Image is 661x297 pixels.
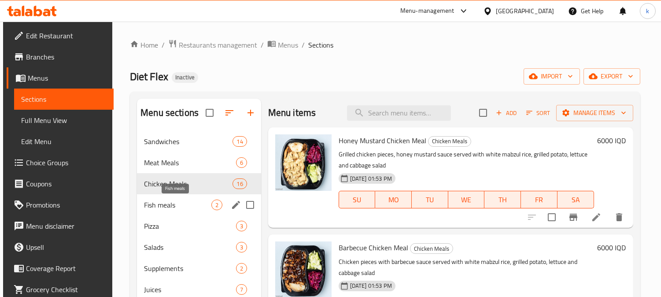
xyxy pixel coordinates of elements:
span: Inactive [172,74,198,81]
a: Menus [7,67,114,89]
span: Restaurants management [179,40,257,50]
div: items [236,221,247,231]
span: 16 [233,180,246,188]
li: / [261,40,264,50]
span: Select all sections [200,104,219,122]
div: Supplements2 [137,258,261,279]
span: k [646,6,649,16]
span: Menu disclaimer [26,221,107,231]
span: 3 [236,243,247,252]
span: Coupons [26,178,107,189]
span: Sandwiches [144,136,233,147]
li: / [302,40,305,50]
a: Edit Menu [14,131,114,152]
span: Sections [21,94,107,104]
button: export [583,68,640,85]
span: Add [495,108,518,118]
a: Coupons [7,173,114,194]
h2: Menu items [268,106,316,119]
button: Branch-specific-item [563,207,584,228]
span: 2 [212,201,222,209]
div: items [233,178,247,189]
a: Branches [7,46,114,67]
div: items [236,263,247,274]
a: Sections [14,89,114,110]
div: [GEOGRAPHIC_DATA] [496,6,554,16]
span: Choice Groups [26,157,107,168]
span: Manage items [563,108,626,119]
h6: 6000 IQD [598,134,626,147]
div: Chicken Meals16 [137,173,261,194]
span: Salads [144,242,236,252]
span: import [531,71,573,82]
span: Pizza [144,221,236,231]
span: Supplements [144,263,236,274]
span: [DATE] 01:53 PM [347,174,395,183]
span: 7 [236,286,247,294]
button: FR [521,191,558,208]
h2: Menu sections [140,106,199,119]
span: Select to update [543,208,561,226]
span: Grocery Checklist [26,284,107,295]
input: search [347,105,451,121]
div: Chicken Meals [428,136,471,147]
span: Edit Restaurant [26,30,107,41]
button: WE [448,191,485,208]
div: Fish meals2edit [137,194,261,215]
span: WE [452,193,481,206]
span: SU [343,193,372,206]
a: Restaurants management [168,39,257,51]
span: Chicken Meals [410,244,453,254]
span: Edit Menu [21,136,107,147]
span: Honey Mustard Chicken Meal [339,134,426,147]
span: Chicken Meals [144,178,233,189]
a: Edit Restaurant [7,25,114,46]
a: Home [130,40,158,50]
a: Menu disclaimer [7,215,114,237]
span: [DATE] 01:53 PM [347,282,395,290]
button: Add [492,106,521,120]
span: 6 [236,159,247,167]
span: MO [379,193,408,206]
div: Meat Meals [144,157,236,168]
span: 2 [236,264,247,273]
button: Manage items [556,105,633,121]
span: Juices [144,284,236,295]
h6: 6000 IQD [598,241,626,254]
span: Menus [278,40,298,50]
div: Meat Meals6 [137,152,261,173]
span: Sort [526,108,550,118]
li: / [162,40,165,50]
p: Chicken pieces with barbecue sauce served with white mabzul rice, grilled potato, lettuce and cab... [339,256,594,278]
a: Coverage Report [7,258,114,279]
button: TU [412,191,448,208]
button: SA [558,191,594,208]
span: Fish meals [144,200,211,210]
button: MO [375,191,412,208]
span: Add item [492,106,521,120]
button: import [524,68,580,85]
span: 3 [236,222,247,230]
div: items [211,200,222,210]
span: Barbecue Chicken Meal [339,241,408,254]
div: items [236,242,247,252]
a: Menus [267,39,298,51]
button: Add section [240,102,261,123]
div: Pizza3 [137,215,261,237]
div: Salads3 [137,237,261,258]
span: Promotions [26,200,107,210]
span: SA [561,193,591,206]
button: Sort [524,106,553,120]
span: Sort sections [219,102,240,123]
span: Chicken Meals [428,136,471,146]
span: Select section [474,104,492,122]
div: Chicken Meals [410,243,453,254]
span: Sections [308,40,333,50]
span: Full Menu View [21,115,107,126]
a: Choice Groups [7,152,114,173]
span: Upsell [26,242,107,252]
